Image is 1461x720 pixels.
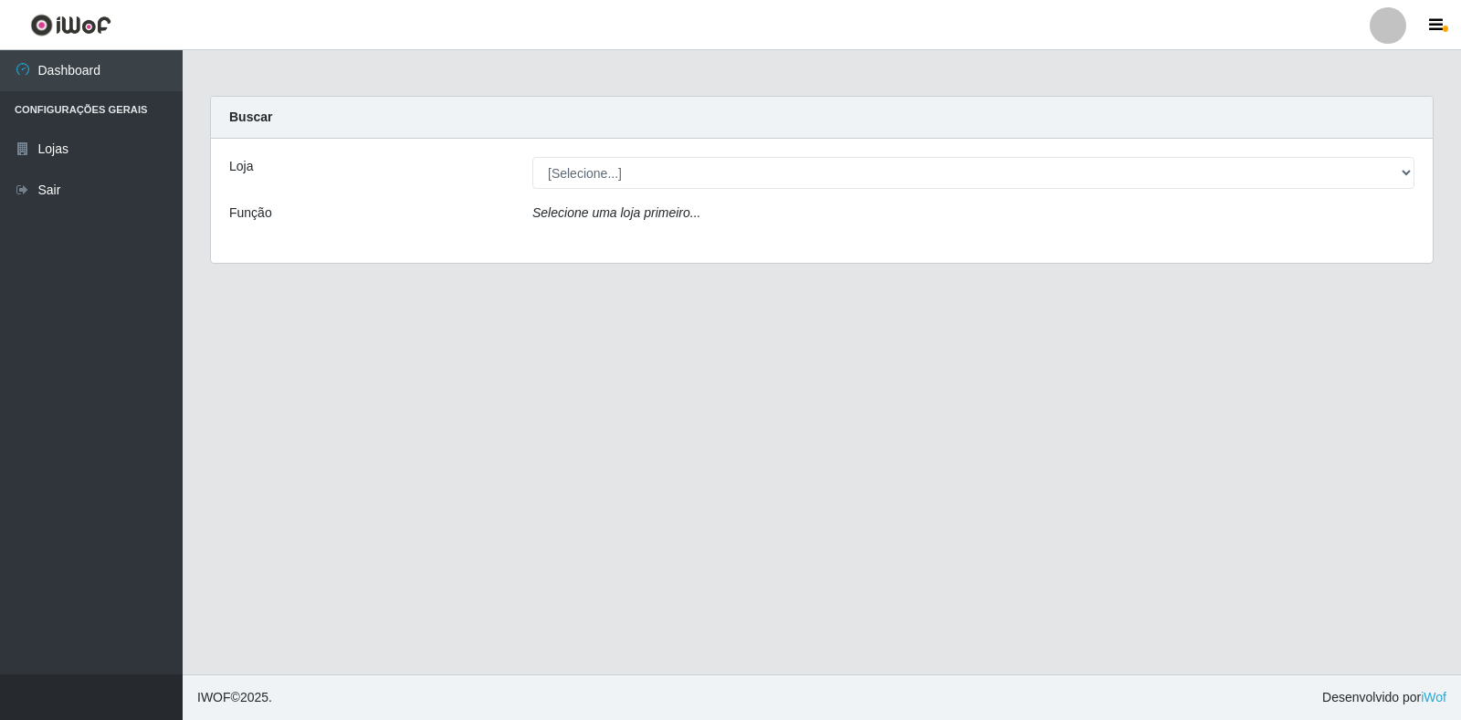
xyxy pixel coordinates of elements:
img: CoreUI Logo [30,14,111,37]
a: iWof [1421,690,1446,704]
i: Selecione uma loja primeiro... [532,205,700,220]
label: Função [229,203,272,223]
span: © 2025 . [197,688,272,707]
span: IWOF [197,690,231,704]
label: Loja [229,157,253,176]
strong: Buscar [229,110,272,124]
span: Desenvolvido por [1322,688,1446,707]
